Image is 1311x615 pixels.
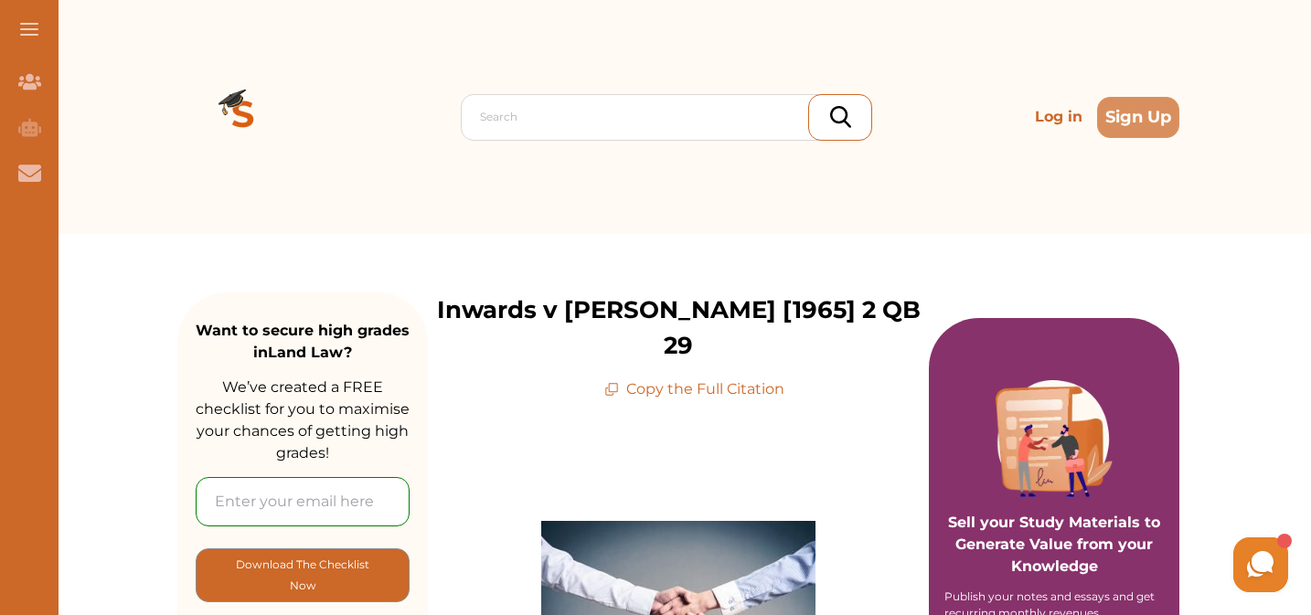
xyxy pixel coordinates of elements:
[196,378,410,461] span: We’ve created a FREE checklist for you to maximise your chances of getting high grades!
[1097,97,1179,138] button: Sign Up
[196,477,410,526] input: Enter your email here
[947,461,1161,578] p: Sell your Study Materials to Generate Value from your Knowledge
[428,292,929,364] p: Inwards v [PERSON_NAME] [1965] 2 QB 29
[1028,99,1090,135] p: Log in
[996,380,1113,497] img: Purple card image
[604,378,784,400] p: Copy the Full Citation
[872,533,1293,597] iframe: To enrich screen reader interactions, please activate Accessibility in Grammarly extension settings
[196,322,410,361] strong: Want to secure high grades in Land Law ?
[830,106,851,128] img: search_icon
[196,548,410,602] button: [object Object]
[177,51,309,183] img: Logo
[233,554,372,597] p: Download The Checklist Now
